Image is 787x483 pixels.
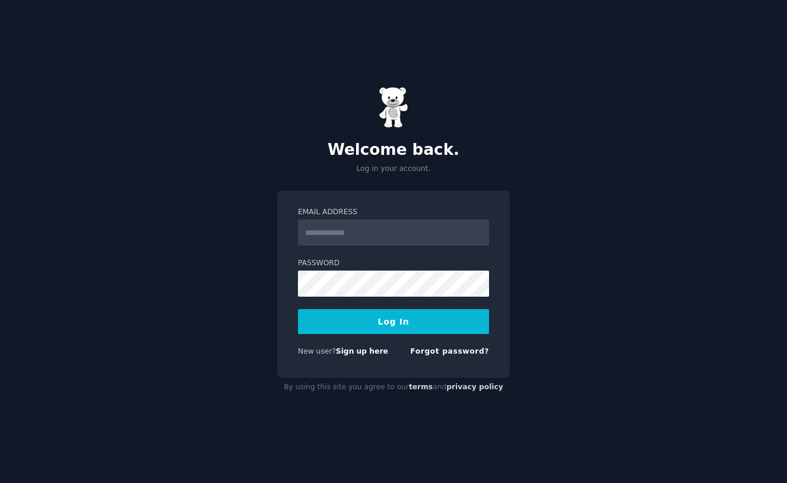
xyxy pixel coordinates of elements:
[277,141,510,160] h2: Welcome back.
[277,378,510,397] div: By using this site you agree to our and
[298,258,489,269] label: Password
[379,87,408,128] img: Gummy Bear
[336,347,388,355] a: Sign up here
[298,347,336,355] span: New user?
[298,207,489,218] label: Email Address
[409,383,433,391] a: terms
[410,347,489,355] a: Forgot password?
[446,383,503,391] a: privacy policy
[298,309,489,334] button: Log In
[277,164,510,174] p: Log in your account.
